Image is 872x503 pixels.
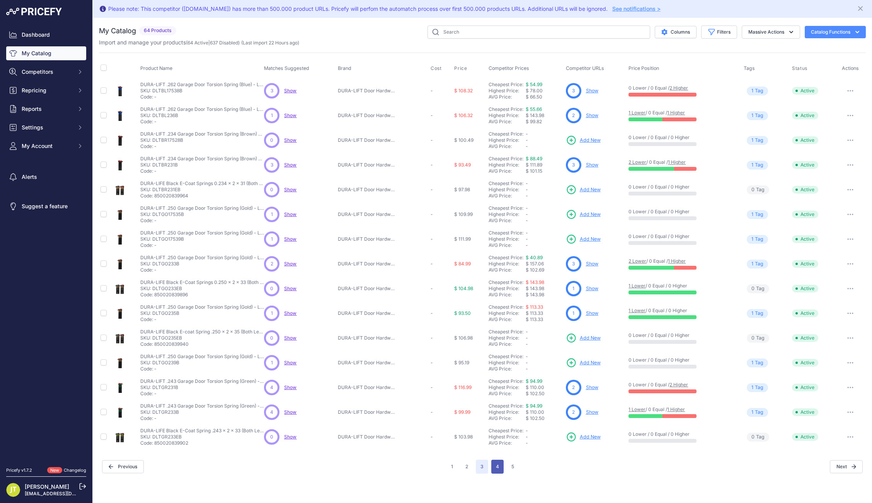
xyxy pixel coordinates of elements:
div: AVG Price: [489,292,526,298]
button: Competitors [6,65,86,79]
a: 1 Higher [667,406,685,412]
p: SKU: DLTBR231B [140,162,264,168]
span: Add New [580,137,601,144]
span: Active [792,161,818,169]
span: $ 104.98 [454,285,473,291]
a: 1 Lower [628,283,645,289]
span: Active [792,235,818,243]
a: Cheapest Price: [489,403,523,409]
span: Active [792,309,818,317]
div: AVG Price: [489,193,526,199]
span: ( | ) [186,40,240,46]
span: Active [792,87,818,95]
div: Highest Price: [489,261,526,267]
span: - [431,285,433,291]
a: 637 Disabled [210,40,238,46]
span: 1 [751,310,753,317]
span: 1 [271,310,273,317]
div: Highest Price: [489,162,526,168]
p: DURA-LIFE Black E-Coat Springs 0.250 x 2 x 33 (Both Left and Right Spring)-DLTGO233EB [140,279,264,285]
span: $ 143.98 [526,285,544,291]
button: Columns [655,26,697,38]
span: Tag [747,111,768,120]
span: 1 [751,137,753,144]
a: Cheapest Price: [489,255,523,260]
p: DURA-LIFE Black E-Coat Springs 0.234 x 2 x 31 (Both Left and Right Spring)-DLTBR231EB [140,180,264,187]
button: Massive Actions [742,25,800,39]
p: Code: - [140,94,264,100]
a: Show [586,88,598,93]
span: Tag [747,161,768,170]
span: $ 93.49 [454,162,471,168]
span: $ 97.98 [454,187,470,192]
span: Tag [747,260,768,268]
a: Cheapest Price: [489,428,523,433]
span: 3 [572,260,575,267]
button: Settings [6,121,86,134]
a: Cheapest Price: [489,329,523,335]
button: Go to page 2 [461,460,473,474]
span: Add New [580,335,601,342]
span: Product Name [140,65,172,71]
p: Code: 850020839896 [140,292,264,298]
p: SKU: DLTGO17535B [140,211,264,218]
div: Highest Price: [489,112,526,119]
span: 2 [271,260,273,267]
button: Status [792,65,809,71]
span: Tags [744,65,755,71]
p: SKU: DLTGO233B [140,261,264,267]
span: Show [284,112,296,118]
p: Code: - [140,316,264,323]
span: 1 [271,112,273,119]
a: Show [284,88,296,93]
span: Show [284,261,296,267]
button: Price [454,65,468,71]
span: 0 [751,186,754,194]
span: - [431,261,433,267]
p: SKU: DLTGO233EB [140,285,264,292]
span: - [526,193,528,199]
span: 1 [751,211,753,218]
p: DURA-LIFT .262 Garage Door Torsion Spring (Blue) - Left & Right (2 springs) / 1.75" / 38" [140,82,264,88]
a: Show [284,187,296,192]
span: $ 157.06 [526,261,544,267]
a: [EMAIL_ADDRESS][DOMAIN_NAME] [25,491,106,496]
p: / 0 Equal / [628,110,736,116]
div: Highest Price: [489,211,526,218]
a: 2 Higher [669,382,688,387]
a: Add New [566,209,601,220]
span: $ 106.32 [454,112,473,118]
a: Add New [566,357,601,368]
p: DURA-LIFT .234 Garage Door Torsion Spring (Brown) - Left & Right (2 springs) / 1.75" / 28" [140,131,264,137]
a: 1 Higher [667,110,685,116]
a: Cheapest Price: [489,279,523,285]
p: DURA-LIFT .250 Garage Door Torsion Spring (Gold) - Left & Right (2 springs) / 1.75" / 39" [140,230,264,236]
div: AVG Price: [489,316,526,323]
button: Go to page 1 [446,460,458,474]
p: DURA-LIFT .234 Garage Door Torsion Spring (Brown) - Left & Right (2 springs) / 2.00" / 31" [140,156,264,162]
span: - [526,230,528,236]
span: Price [454,65,467,71]
span: Brand [338,65,351,71]
p: DURA-LIFT Door Hardware [338,162,396,168]
span: Tag [747,136,768,145]
span: 1 [572,310,574,317]
a: Cheapest Price: [489,230,523,236]
span: Show [284,162,296,168]
button: Filters [701,25,737,39]
a: My Catalog [6,46,86,60]
span: Show [284,285,296,291]
p: Import and manage your products [99,39,299,46]
div: AVG Price: [489,143,526,150]
span: $ 84.99 [454,261,471,267]
p: SKU: DLTGO17539B [140,236,264,242]
a: $ 94.99 [526,378,542,384]
a: Cheapest Price: [489,304,523,310]
span: - [526,205,528,211]
span: - [526,187,528,192]
span: - [526,242,528,248]
div: $ 143.98 [526,292,563,298]
p: DURA-LIFT Door Hardware [338,285,396,292]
